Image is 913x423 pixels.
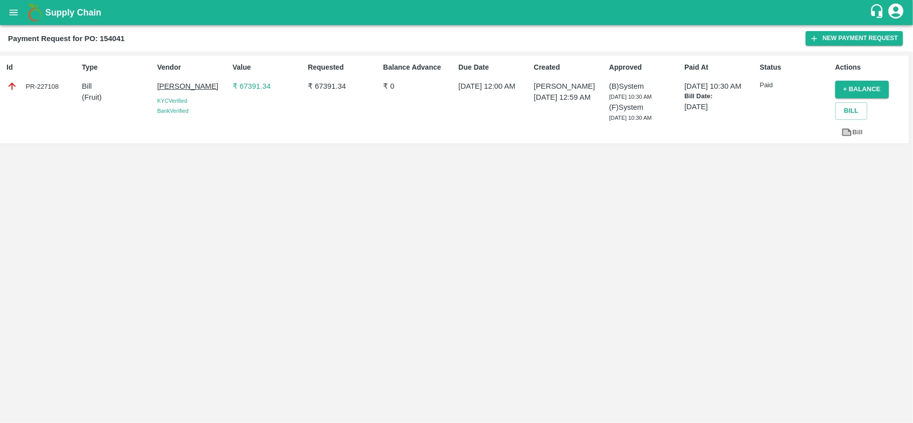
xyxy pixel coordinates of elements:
p: Actions [835,62,906,73]
p: [DATE] 12:00 AM [459,81,530,92]
p: Type [82,62,153,73]
b: Supply Chain [45,8,101,18]
p: Status [760,62,831,73]
span: Bank Verified [157,108,189,114]
p: [PERSON_NAME] [534,81,605,92]
div: PR-227108 [7,81,78,92]
p: [DATE] 12:59 AM [534,92,605,103]
button: + balance [835,81,889,98]
p: (B) System [609,81,680,92]
a: Bill [835,124,869,141]
p: (F) System [609,102,680,113]
p: [PERSON_NAME] [157,81,229,92]
button: Bill [835,102,867,120]
div: account of current user [887,2,905,23]
span: KYC Verified [157,98,188,104]
div: customer-support [869,4,887,22]
p: Balance Advance [383,62,454,73]
p: Paid [760,81,831,90]
button: open drawer [2,1,25,24]
b: Payment Request for PO: 154041 [8,35,125,43]
p: ₹ 0 [383,81,454,92]
p: ₹ 67391.34 [308,81,379,92]
p: ( Fruit ) [82,92,153,103]
p: Vendor [157,62,229,73]
a: Supply Chain [45,6,869,20]
p: Bill [82,81,153,92]
p: Requested [308,62,379,73]
img: logo [25,3,45,23]
p: Approved [609,62,680,73]
p: [DATE] [684,101,756,112]
p: Value [233,62,304,73]
p: Bill Date: [684,92,756,101]
span: [DATE] 10:30 AM [609,115,652,121]
p: ₹ 67391.34 [233,81,304,92]
p: Paid At [684,62,756,73]
p: Id [7,62,78,73]
p: Due Date [459,62,530,73]
button: New Payment Request [806,31,903,46]
span: [DATE] 10:30 AM [609,94,652,100]
p: Created [534,62,605,73]
p: [DATE] 10:30 AM [684,81,756,92]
